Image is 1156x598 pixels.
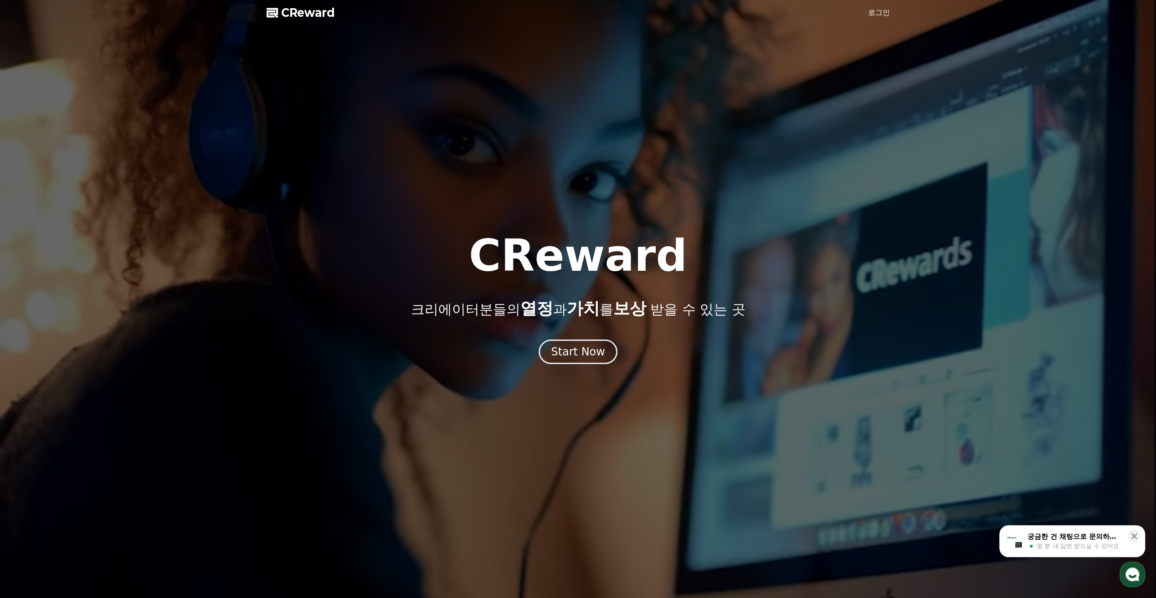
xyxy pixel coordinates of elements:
span: 홈 [29,302,34,309]
span: 열정 [520,299,553,318]
span: 설정 [141,302,152,309]
span: 보상 [613,299,646,318]
a: CReward [267,5,335,20]
a: 대화 [60,289,118,311]
a: 로그인 [868,7,890,18]
div: Start Now [551,345,605,359]
span: 가치 [566,299,599,318]
span: CReward [281,5,335,20]
p: 크리에이터분들의 과 를 받을 수 있는 곳 [411,299,745,318]
h1: CReward [469,234,687,278]
a: Start Now [539,349,617,357]
span: 대화 [83,303,94,310]
a: 설정 [118,289,175,311]
button: Start Now [539,340,617,364]
a: 홈 [3,289,60,311]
